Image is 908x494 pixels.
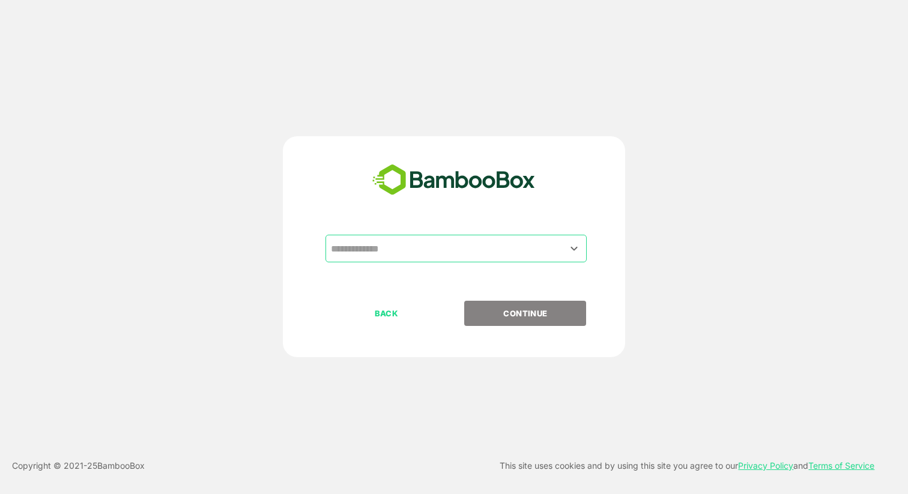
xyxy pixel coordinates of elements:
[465,307,586,320] p: CONTINUE
[566,240,583,256] button: Open
[366,160,542,200] img: bamboobox
[12,459,145,473] p: Copyright © 2021- 25 BambooBox
[500,459,874,473] p: This site uses cookies and by using this site you agree to our and
[327,307,447,320] p: BACK
[808,460,874,471] a: Terms of Service
[738,460,793,471] a: Privacy Policy
[464,301,586,326] button: CONTINUE
[325,301,447,326] button: BACK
